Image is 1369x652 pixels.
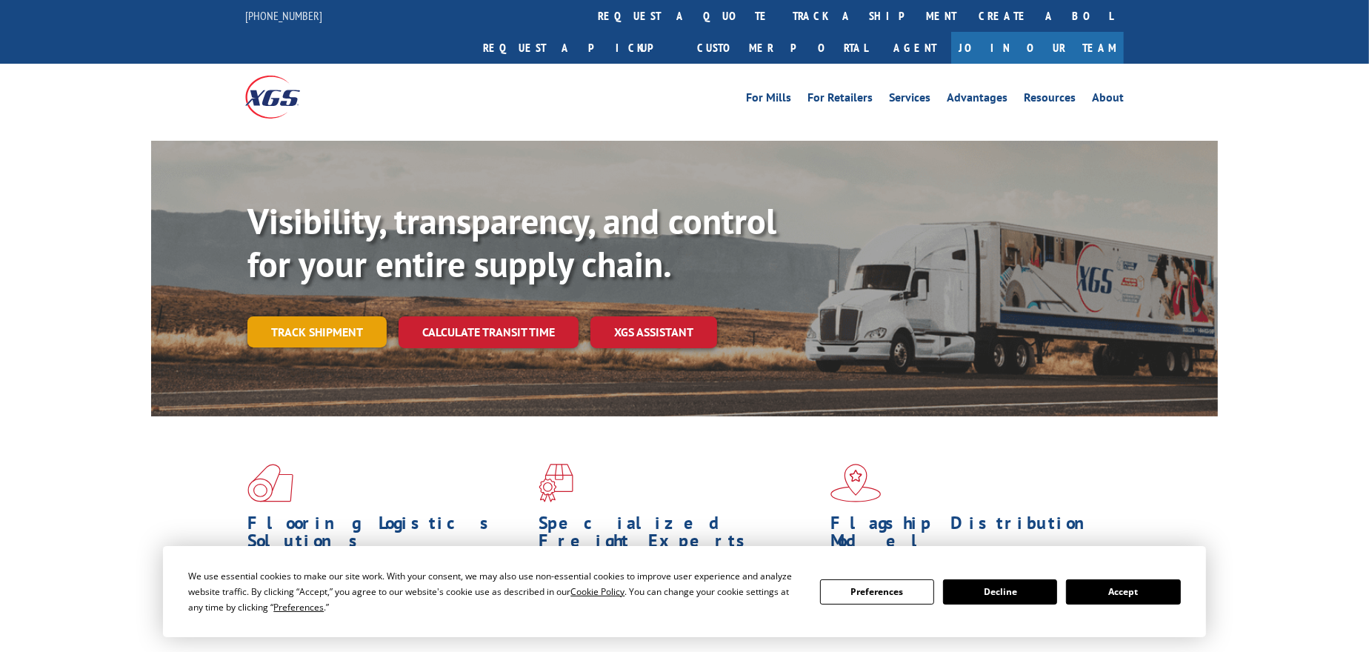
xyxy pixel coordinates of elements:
[188,568,802,615] div: We use essential cookies to make our site work. With your consent, we may also use non-essential ...
[472,32,686,64] a: Request a pickup
[1024,92,1076,108] a: Resources
[570,585,624,598] span: Cookie Policy
[163,546,1206,637] div: Cookie Consent Prompt
[399,316,579,348] a: Calculate transit time
[539,464,573,502] img: xgs-icon-focused-on-flooring-red
[830,514,1110,557] h1: Flagship Distribution Model
[247,464,293,502] img: xgs-icon-total-supply-chain-intelligence-red
[889,92,930,108] a: Services
[686,32,879,64] a: Customer Portal
[879,32,951,64] a: Agent
[1092,92,1124,108] a: About
[247,514,527,557] h1: Flooring Logistics Solutions
[807,92,873,108] a: For Retailers
[1066,579,1180,605] button: Accept
[273,601,324,613] span: Preferences
[746,92,791,108] a: For Mills
[247,198,776,287] b: Visibility, transparency, and control for your entire supply chain.
[830,464,882,502] img: xgs-icon-flagship-distribution-model-red
[943,579,1057,605] button: Decline
[820,579,934,605] button: Preferences
[590,316,717,348] a: XGS ASSISTANT
[951,32,1124,64] a: Join Our Team
[247,624,432,641] a: Learn More >
[539,514,819,557] h1: Specialized Freight Experts
[245,8,322,23] a: [PHONE_NUMBER]
[539,624,723,641] a: Learn More >
[247,316,387,347] a: Track shipment
[947,92,1007,108] a: Advantages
